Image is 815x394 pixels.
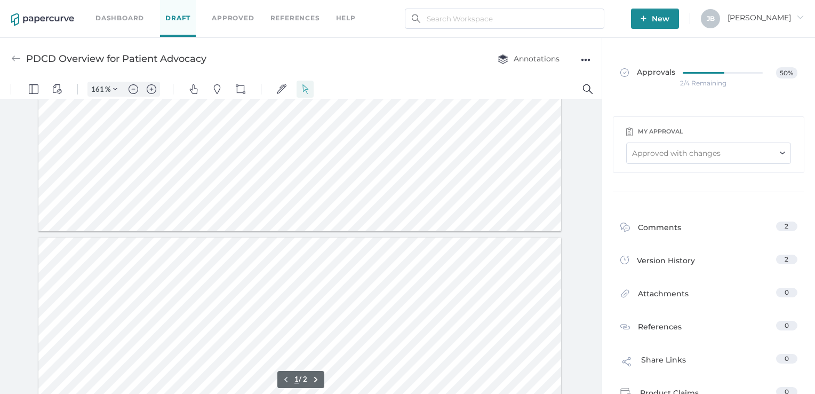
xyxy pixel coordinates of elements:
img: annotation-layers.cc6d0e6b.svg [498,54,508,64]
span: J B [707,14,715,22]
img: default-magnifying-glass.svg [583,5,593,14]
a: Version History2 [620,255,797,270]
button: View Controls [49,1,66,18]
div: Approved with changes [632,147,721,159]
img: down-chevron.8e65701e.svg [780,152,785,155]
img: chevron.svg [113,7,117,12]
span: New [641,9,669,29]
a: Approved [212,12,254,24]
span: [PERSON_NAME] [728,13,804,22]
span: Annotations [498,54,560,64]
img: default-pan.svg [189,5,198,14]
a: References [270,12,320,24]
span: % [105,5,110,14]
img: attachments-icon.0dd0e375.svg [620,289,630,301]
input: Set zoom [88,5,105,14]
a: Attachments0 [620,288,797,304]
button: Select [297,1,314,18]
img: plus-white.e19ec114.svg [641,15,646,21]
button: Signatures [273,1,290,18]
span: 50% [776,67,797,78]
img: search.bf03fe8b.svg [412,14,420,23]
img: comment-icon.4fbda5a2.svg [620,223,630,235]
input: Set page [294,295,299,304]
img: default-minus.svg [129,5,138,14]
div: Attachments [620,288,689,304]
div: my approval [638,125,683,137]
img: reference-icon.cd0ee6a9.svg [620,322,630,332]
img: shapes-icon.svg [236,5,245,14]
button: Panel [25,1,42,18]
input: Search Workspace [405,9,604,29]
div: Comments [620,222,681,238]
div: References [620,321,682,335]
img: clipboard-icon-grey.9278a0e9.svg [626,127,633,136]
img: default-viewcontrols.svg [52,5,62,14]
div: help [336,12,356,24]
img: versions-icon.ee5af6b0.svg [620,256,629,266]
a: Share Links0 [620,354,797,374]
button: Pins [209,1,226,18]
span: 2 [785,222,788,230]
span: 0 [785,354,789,363]
a: References0 [620,321,797,335]
img: back-arrow-grey.72011ae3.svg [11,54,21,64]
a: Approvals50% [614,57,804,98]
button: Zoom out [125,2,142,17]
div: ●●● [581,52,590,67]
button: Search [579,1,596,18]
button: Annotations [487,49,570,69]
div: PDCD Overview for Patient Advocacy [26,49,206,69]
img: default-plus.svg [147,5,156,14]
div: Share Links [620,354,686,374]
img: share-link-icon.af96a55c.svg [620,355,633,371]
button: Pan [185,1,202,18]
button: Next page [309,294,322,306]
img: default-leftsidepanel.svg [29,5,38,14]
img: approved-grey.341b8de9.svg [620,68,629,77]
div: Version History [620,255,695,270]
img: default-select.svg [300,5,310,14]
button: Shapes [232,1,249,18]
form: / 2 [294,295,307,304]
img: papercurve-logo-colour.7244d18c.svg [11,13,74,26]
button: Zoom in [143,2,160,17]
a: Comments2 [620,222,797,238]
button: New [631,9,679,29]
button: Zoom Controls [107,2,124,17]
button: Previous page [279,294,292,306]
a: Dashboard [95,12,144,24]
img: default-sign.svg [277,5,286,14]
span: 2 [785,255,788,263]
span: Approvals [620,67,675,79]
span: 0 [785,321,789,329]
span: 0 [785,288,789,296]
img: default-pin.svg [212,5,222,14]
i: arrow_right [796,13,804,21]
